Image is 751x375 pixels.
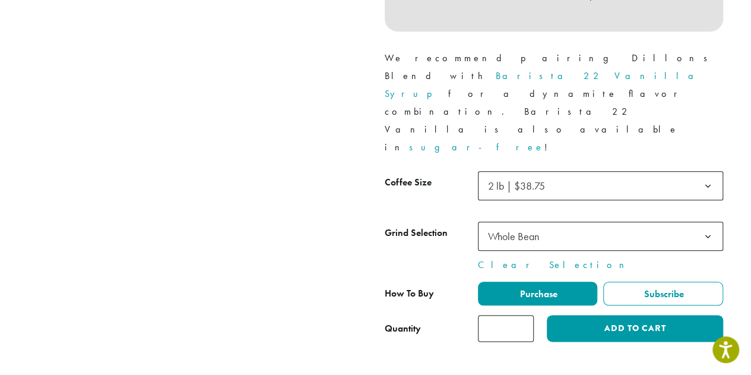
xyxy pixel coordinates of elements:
[385,174,478,191] label: Coffee Size
[385,287,434,300] span: How To Buy
[478,171,723,200] span: 2 lb | $38.75
[385,70,703,100] a: Barista 22 Vanilla Syrup
[518,288,557,300] span: Purchase
[385,225,478,242] label: Grind Selection
[547,315,723,342] button: Add to cart
[483,174,557,197] span: 2 lb | $38.75
[385,322,421,336] div: Quantity
[488,179,545,193] span: 2 lb | $38.75
[478,258,723,272] a: Clear Selection
[385,49,723,156] p: We recommend pairing Dillons Blend with for a dynamite flavor combination. Barista 22 Vanilla is ...
[488,229,539,243] span: Whole Bean
[642,288,684,300] span: Subscribe
[483,225,551,248] span: Whole Bean
[478,315,534,342] input: Product quantity
[409,141,544,153] a: sugar-free
[478,222,723,251] span: Whole Bean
